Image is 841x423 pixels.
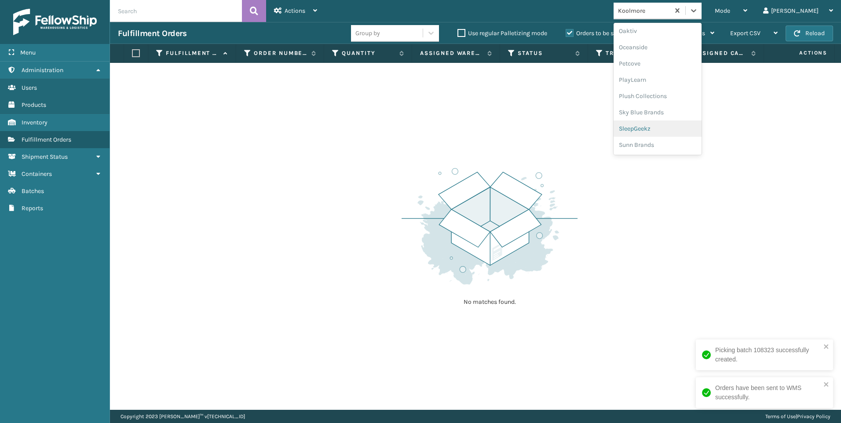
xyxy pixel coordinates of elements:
[20,49,36,56] span: Menu
[355,29,380,38] div: Group by
[614,120,702,137] div: SleepGeekz
[13,9,97,35] img: logo
[22,170,52,178] span: Containers
[121,410,245,423] p: Copyright 2023 [PERSON_NAME]™ v [TECHNICAL_ID]
[420,49,483,57] label: Assigned Warehouse
[730,29,761,37] span: Export CSV
[342,49,395,57] label: Quantity
[614,39,702,55] div: Oceanside
[22,119,48,126] span: Inventory
[614,55,702,72] div: Petcove
[715,383,821,402] div: Orders have been sent to WMS successfully.
[786,26,833,41] button: Reload
[606,49,659,57] label: Tracking Number
[22,136,71,143] span: Fulfillment Orders
[22,84,37,91] span: Users
[22,153,68,160] span: Shipment Status
[823,381,830,389] button: close
[614,72,702,88] div: PlayLearn
[518,49,571,57] label: Status
[457,29,547,37] label: Use regular Palletizing mode
[618,6,670,15] div: Koolmore
[118,28,186,39] h3: Fulfillment Orders
[22,101,46,109] span: Products
[715,7,730,15] span: Mode
[566,29,651,37] label: Orders to be shipped [DATE]
[22,66,63,74] span: Administration
[614,137,702,153] div: Sunn Brands
[614,88,702,104] div: Plush Collections
[772,46,833,60] span: Actions
[285,7,305,15] span: Actions
[254,49,307,57] label: Order Number
[614,23,702,39] div: Oaktiv
[166,49,219,57] label: Fulfillment Order Id
[715,346,821,364] div: Picking batch 108323 successfully created.
[22,187,44,195] span: Batches
[694,49,747,57] label: Assigned Carrier Service
[614,104,702,120] div: Sky Blue Brands
[823,343,830,351] button: close
[22,204,43,212] span: Reports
